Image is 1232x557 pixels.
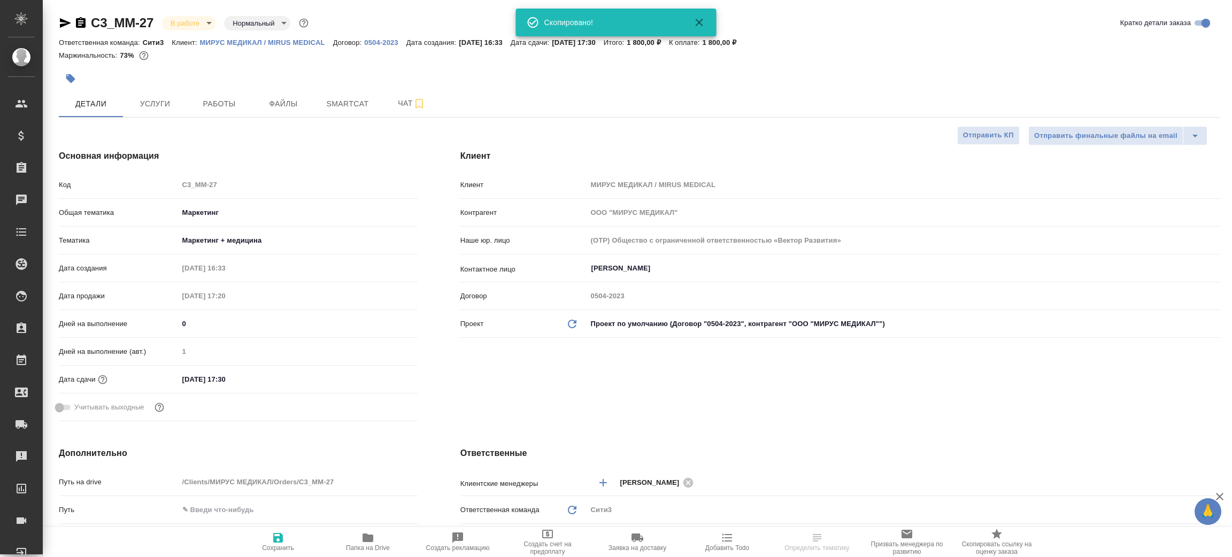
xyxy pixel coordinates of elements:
button: В работе [167,19,203,28]
p: [DATE] 16:33 [459,38,511,47]
input: Пустое поле [179,260,272,276]
button: Отправить финальные файлы на email [1028,126,1183,145]
h4: Дополнительно [59,447,418,460]
button: 🙏 [1195,498,1221,525]
p: Наше юр. лицо [460,235,587,246]
p: [DATE] 17:30 [552,38,604,47]
svg: Подписаться [413,97,426,110]
h4: Клиент [460,150,1220,163]
button: Закрыть [687,16,712,29]
p: Договор [460,291,587,301]
div: В работе [224,16,290,30]
button: Open [1214,267,1216,269]
p: Договор: [333,38,365,47]
h4: Основная информация [59,150,418,163]
p: Дата сдачи: [511,38,552,47]
span: Файлы [258,97,309,111]
p: Дней на выполнение (авт.) [59,346,179,357]
p: МИРУС МЕДИКАЛ / MIRUS MEDICAL [200,38,333,47]
input: Пустое поле [587,288,1220,304]
a: МИРУС МЕДИКАЛ / MIRUS MEDICAL [200,37,333,47]
button: Создать рекламацию [413,527,503,557]
p: Тематика [59,235,179,246]
button: Добавить тэг [59,67,82,90]
span: Добавить Todo [705,544,749,552]
p: К оплате: [669,38,703,47]
span: Чат [386,97,437,110]
input: ✎ Введи что-нибудь [179,316,418,331]
button: Отправить КП [957,126,1020,145]
button: Призвать менеджера по развитию [862,527,952,557]
button: Open [1214,482,1216,484]
p: Дата создания [59,263,179,274]
p: Итого: [604,38,627,47]
a: 0504-2023 [364,37,406,47]
span: [PERSON_NAME] [620,477,686,488]
button: Доп статусы указывают на важность/срочность заказа [297,16,311,30]
div: Скопировано! [544,17,678,28]
button: Если добавить услуги и заполнить их объемом, то дата рассчитается автоматически [96,373,110,386]
span: Отправить КП [963,129,1014,142]
input: Пустое поле [587,177,1220,192]
p: 73% [120,51,136,59]
p: Код [59,180,179,190]
span: Папка на Drive [346,544,390,552]
button: Добавить менеджера [590,470,616,496]
button: Скопировать ссылку на оценку заказа [952,527,1042,557]
span: Кратко детали заказа [1120,18,1191,28]
div: split button [1028,126,1207,145]
input: Пустое поле [179,288,272,304]
p: Дата создания: [406,38,459,47]
button: Скопировать ссылку [74,17,87,29]
p: Путь на drive [59,477,179,488]
button: Скопировать ссылку для ЯМессенджера [59,17,72,29]
p: Сити3 [143,38,172,47]
input: ✎ Введи что-нибудь [179,502,418,517]
input: Пустое поле [179,474,418,490]
span: Услуги [129,97,181,111]
span: Работы [194,97,245,111]
p: Ответственная команда: [59,38,143,47]
div: Маркетинг [179,204,418,222]
h4: Ответственные [460,447,1220,460]
input: ✎ Введи что-нибудь [179,372,272,387]
p: Дата продажи [59,291,179,301]
p: Дата сдачи [59,374,96,385]
button: Создать счет на предоплату [503,527,592,557]
span: Сохранить [262,544,294,552]
input: Пустое поле [179,177,418,192]
p: 1 800,00 ₽ [703,38,745,47]
p: 1 800,00 ₽ [627,38,669,47]
div: Проект по умолчанию (Договор "0504-2023", контрагент "ООО "МИРУС МЕДИКАЛ"") [587,315,1220,333]
p: Путь [59,505,179,515]
button: Выбери, если сб и вс нужно считать рабочими днями для выполнения заказа. [152,400,166,414]
div: Маркетинг + медицина [179,231,418,250]
button: Папка на Drive [323,527,413,557]
span: Smartcat [322,97,373,111]
a: C3_MM-27 [91,16,153,30]
button: Заявка на доставку [592,527,682,557]
p: Проект [460,319,484,329]
span: Призвать менеджера по развитию [868,540,945,555]
span: Отправить финальные файлы на email [1034,130,1177,142]
p: Ответственная команда [460,505,540,515]
button: Нормальный [229,19,278,28]
button: 400.00 RUB; [137,49,151,63]
div: Сити3 [587,501,1220,519]
p: Клиентские менеджеры [460,478,587,489]
input: Пустое поле [587,205,1220,220]
p: Клиент [460,180,587,190]
span: Скопировать ссылку на оценку заказа [958,540,1035,555]
p: Контрагент [460,207,587,218]
p: Контактное лицо [460,264,587,275]
span: Создать рекламацию [426,544,490,552]
input: Пустое поле [179,344,418,359]
p: Дней на выполнение [59,319,179,329]
div: [PERSON_NAME] [620,476,697,489]
span: Заявка на доставку [609,544,666,552]
span: Определить тематику [784,544,849,552]
span: Создать счет на предоплату [509,540,586,555]
button: Добавить Todo [682,527,772,557]
button: Сохранить [233,527,323,557]
button: Определить тематику [772,527,862,557]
